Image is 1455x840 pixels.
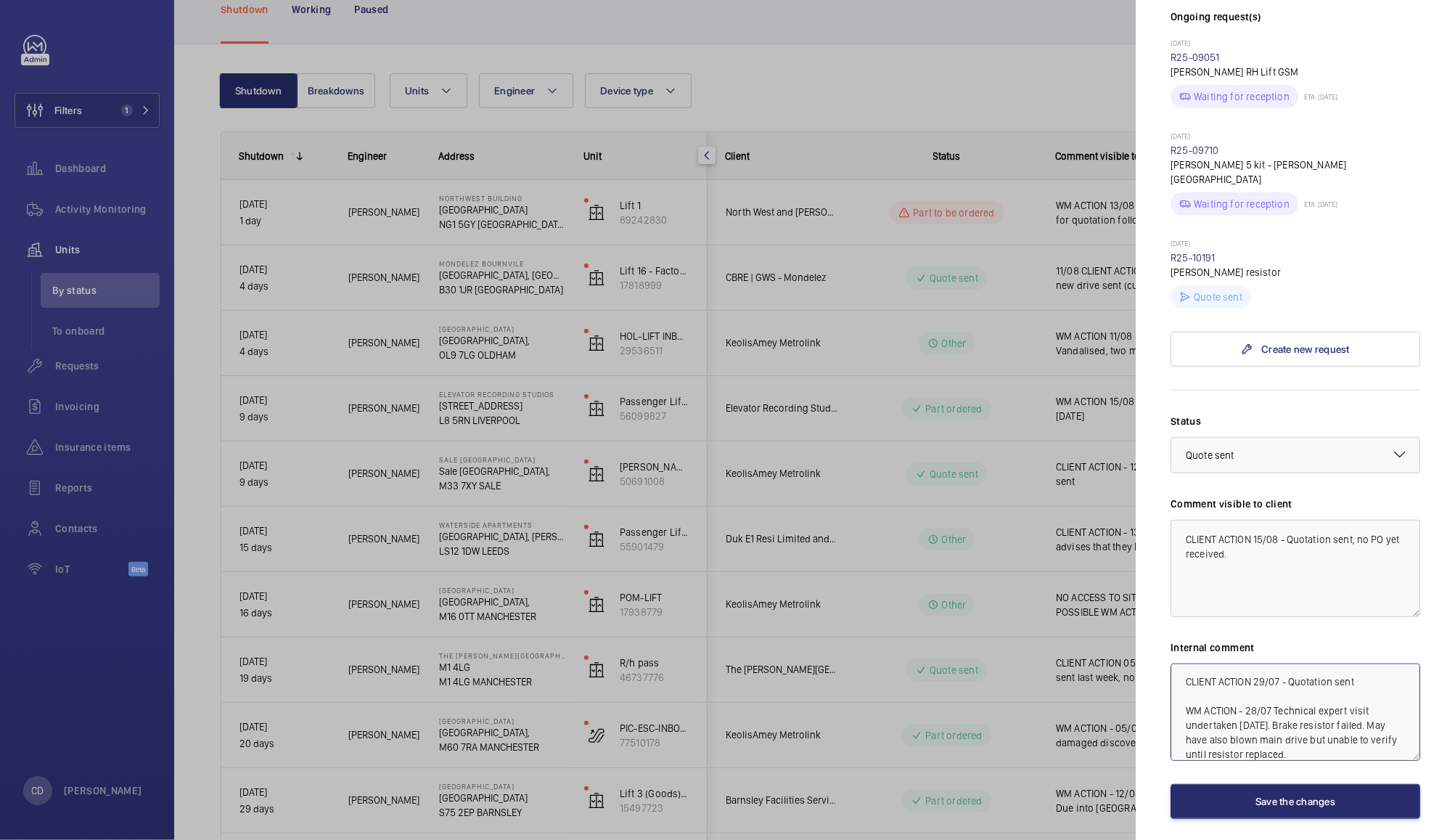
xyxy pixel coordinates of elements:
[1171,38,1420,50] p: [DATE]
[1171,9,1420,38] h3: Ongoing request(s)
[1171,252,1216,264] a: R25-10191
[1194,290,1242,304] p: Quote sent
[1298,92,1337,101] p: ETA: [DATE]
[1171,414,1420,428] label: Status
[1171,332,1420,367] a: Create new request
[1171,239,1420,250] p: [DATE]
[1171,131,1420,143] p: [DATE]
[1171,158,1420,187] p: [PERSON_NAME] 5 kit - [PERSON_NAME][GEOGRAPHIC_DATA]
[1194,89,1290,104] p: Waiting for reception
[1171,784,1420,819] button: Save the changes
[1298,200,1337,208] p: ETA: [DATE]
[1194,197,1290,211] p: Waiting for reception
[1171,640,1420,655] label: Internal comment
[1171,265,1420,280] p: [PERSON_NAME] resistor
[1171,144,1219,156] a: R25-09710
[1171,497,1420,511] label: Comment visible to client
[1171,65,1420,79] p: [PERSON_NAME] RH Lift GSM
[1186,449,1234,461] span: Quote sent
[1171,52,1220,63] a: R25-09051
